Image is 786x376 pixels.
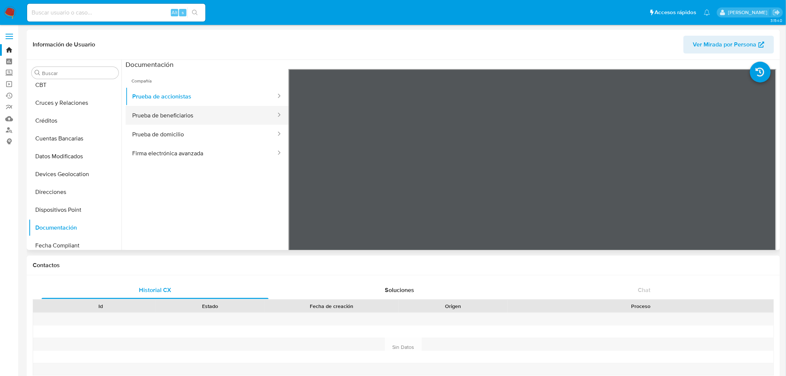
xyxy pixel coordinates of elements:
button: Dispositivos Point [29,201,121,219]
p: marianathalie.grajeda@mercadolibre.com.mx [728,9,770,16]
span: Soluciones [385,286,415,294]
div: Fecha de creación [270,302,393,310]
span: Alt [172,9,178,16]
button: Cuentas Bancarias [29,130,121,148]
button: Datos Modificados [29,148,121,165]
button: Cruces y Relaciones [29,94,121,112]
button: CBT [29,76,121,94]
button: Devices Geolocation [29,165,121,183]
span: Accesos rápidos [655,9,696,16]
button: Fecha Compliant [29,237,121,255]
input: Buscar usuario o caso... [27,8,205,17]
button: Créditos [29,112,121,130]
div: Proceso [513,302,769,310]
div: Origen [404,302,503,310]
span: Ver Mirada por Persona [693,36,757,54]
button: Ver Mirada por Persona [683,36,774,54]
span: Chat [638,286,651,294]
h1: Información de Usuario [33,41,95,48]
button: Buscar [35,70,40,76]
a: Salir [773,9,780,16]
span: Historial CX [139,286,171,294]
div: Id [51,302,150,310]
input: Buscar [42,70,116,77]
span: s [182,9,184,16]
a: Notificaciones [704,9,710,16]
button: Direcciones [29,183,121,201]
button: Documentación [29,219,121,237]
div: Estado [160,302,259,310]
h1: Contactos [33,262,774,269]
button: search-icon [187,7,202,18]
